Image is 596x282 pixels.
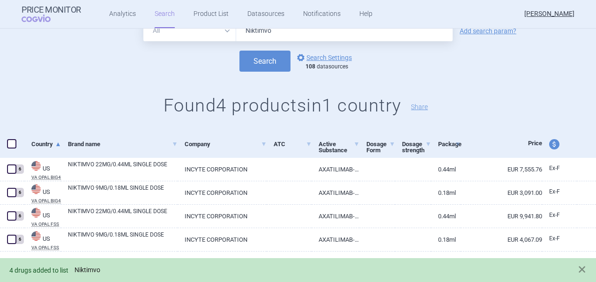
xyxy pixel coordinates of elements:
[431,205,461,228] a: 0.44ML
[319,133,359,162] a: Active Substance
[461,158,542,181] a: EUR 7,555.76
[239,51,291,72] button: Search
[431,181,461,204] a: 0.18ML
[402,133,431,162] a: Dosage strength
[312,181,359,204] a: AXATILIMAB-CSFR 50MG/ML INJ,SOLN
[22,5,81,23] a: Price MonitorCOGVIO
[549,212,560,218] span: Ex-factory price
[312,158,359,181] a: AXATILIMAB-CSFR 50MG/ML INJ,SOLN
[461,205,542,228] a: EUR 9,941.80
[178,228,267,251] a: INCYTE CORPORATION
[411,104,428,110] button: Share
[22,5,81,15] strong: Price Monitor
[549,165,560,171] span: Ex-factory price
[22,15,64,22] span: COGVIO
[305,63,315,70] strong: 108
[312,205,359,228] a: AXATILIMAB-CSFR 50MG/ML INJ,SOLN
[305,63,357,71] div: datasources
[549,188,560,195] span: Ex-factory price
[542,208,577,223] a: Ex-F
[542,162,577,176] a: Ex-F
[31,133,61,156] a: Country
[68,207,178,224] a: NIKTIMVO 22MG/0.44ML SINGLE DOSE
[31,175,61,180] abbr: VA OPAL BIG4 — US Department of Veteran Affairs (VA), Office of Procurement, Acquisition and Logi...
[185,133,267,156] a: Company
[178,158,267,181] a: INCYTE CORPORATION
[312,228,359,251] a: AXATILIMAB-CSFR 50MG/ML INJ,SOLN
[431,158,461,181] a: 0.44ML
[15,235,24,244] div: 6
[68,133,178,156] a: Brand name
[461,228,542,251] a: EUR 4,067.09
[15,164,24,174] div: 6
[31,199,61,203] abbr: VA OPAL BIG4 — US Department of Veteran Affairs (VA), Office of Procurement, Acquisition and Logi...
[528,140,542,147] span: Price
[549,235,560,242] span: Ex-factory price
[274,133,312,156] a: ATC
[31,161,41,171] img: United States
[31,231,41,241] img: United States
[31,208,41,217] img: United States
[178,205,267,228] a: INCYTE CORPORATION
[24,207,61,227] a: USUSVA OPAL FSS
[366,133,395,162] a: Dosage Form
[31,222,61,227] abbr: VA OPAL FSS — US Department of Veteran Affairs (VA), Office of Procurement, Acquisition and Logis...
[15,188,24,197] div: 6
[68,230,178,247] a: NIKTIMVO 9MG/0.18ML SINGLE DOSE
[542,185,577,199] a: Ex-F
[431,228,461,251] a: 0.18ML
[542,232,577,246] a: Ex-F
[295,52,352,63] a: Search Settings
[24,230,61,250] a: USUSVA OPAL FSS
[460,28,516,34] a: Add search param?
[31,185,41,194] img: United States
[438,133,461,156] a: Package
[68,184,178,200] a: NIKTIMVO 9MG/0.18ML SINGLE DOSE
[74,266,100,274] a: Niktimvo
[9,267,105,274] span: 4 drugs added to list
[15,211,24,221] div: 6
[461,181,542,204] a: EUR 3,091.00
[68,160,178,177] a: NIKTIMVO 22MG/0.44ML SINGLE DOSE
[24,184,61,203] a: USUSVA OPAL BIG4
[31,245,61,250] abbr: VA OPAL FSS — US Department of Veteran Affairs (VA), Office of Procurement, Acquisition and Logis...
[178,181,267,204] a: INCYTE CORPORATION
[24,160,61,180] a: USUSVA OPAL BIG4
